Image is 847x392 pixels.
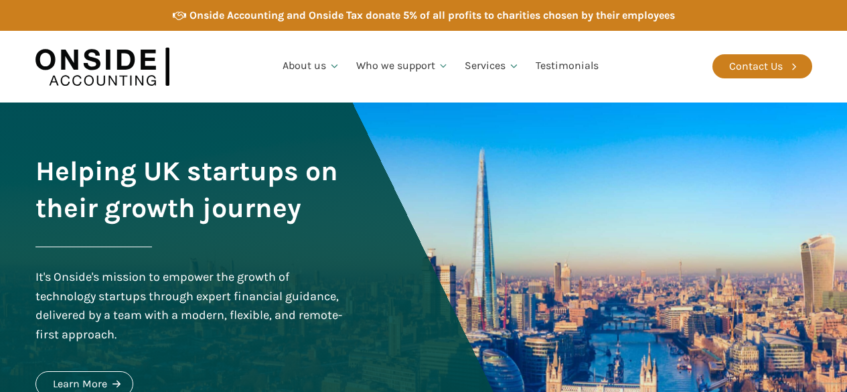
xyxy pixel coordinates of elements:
[457,44,528,89] a: Services
[35,41,169,92] img: Onside Accounting
[189,7,675,24] div: Onside Accounting and Onside Tax donate 5% of all profits to charities chosen by their employees
[528,44,607,89] a: Testimonials
[35,153,346,226] h1: Helping UK startups on their growth journey
[712,54,812,78] a: Contact Us
[35,267,346,344] div: It's Onside's mission to empower the growth of technology startups through expert financial guida...
[348,44,457,89] a: Who we support
[729,58,783,75] div: Contact Us
[275,44,348,89] a: About us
